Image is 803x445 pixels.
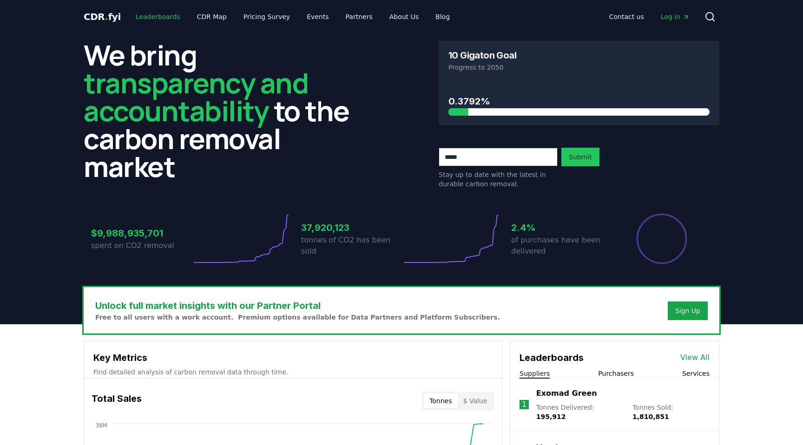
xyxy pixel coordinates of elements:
h3: 10 Gigaton Goal [448,51,516,60]
button: Services [682,369,710,378]
p: Progress to 2050 [448,63,710,72]
a: Events [299,8,336,25]
h3: Total Sales [92,392,142,410]
a: Partners [338,8,380,25]
button: Submit [561,148,599,166]
p: Find detailed analysis of carbon removal data through time. [93,367,493,377]
button: Tonnes [424,393,457,408]
p: spent on CO2 removal [91,240,191,251]
p: Free to all users with a work account. Premium options available for Data Partners and Platform S... [95,313,500,322]
p: Tonnes Sold : [632,403,710,421]
h3: Unlock full market insights with our Partner Portal [95,299,500,313]
a: Log in [653,8,697,25]
a: About Us [382,8,426,25]
a: CDR.fyi [84,10,121,23]
span: . [105,11,108,22]
a: Sign Up [675,306,700,315]
a: Pricing Survey [236,8,297,25]
p: tonnes of CO2 has been sold [301,235,401,257]
a: CDR Map [190,8,234,25]
button: Sign Up [668,301,708,320]
div: Percentage of sales delivered [636,213,688,265]
a: Contact us [602,8,652,25]
button: $ Value [458,393,493,408]
span: Log in [661,12,690,21]
p: Tonnes Delivered : [536,403,623,421]
span: 195,912 [536,413,566,420]
span: 1,810,851 [632,413,669,420]
a: View All [680,352,710,363]
button: Purchasers [598,369,634,378]
h3: 2.4% [511,221,612,235]
button: Suppliers [520,369,550,378]
a: Exomad Green [536,388,597,399]
nav: Main [128,8,457,25]
h3: Leaderboards [520,351,584,365]
p: of purchases have been delivered [511,235,612,257]
p: 1 [522,399,527,410]
a: Leaderboards [128,8,188,25]
h3: $9,988,935,701 [91,226,191,240]
h3: 0.3792% [448,94,710,108]
a: Blog [428,8,457,25]
h3: 37,920,123 [301,221,401,235]
h3: Key Metrics [93,351,493,365]
tspan: 38M [95,422,107,429]
p: Stay up to date with the latest in durable carbon removal. [439,170,558,189]
nav: Main [602,8,697,25]
span: CDR fyi [84,11,121,22]
span: transparency and accountability [84,64,308,130]
h2: We bring to the carbon removal market [84,41,364,180]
